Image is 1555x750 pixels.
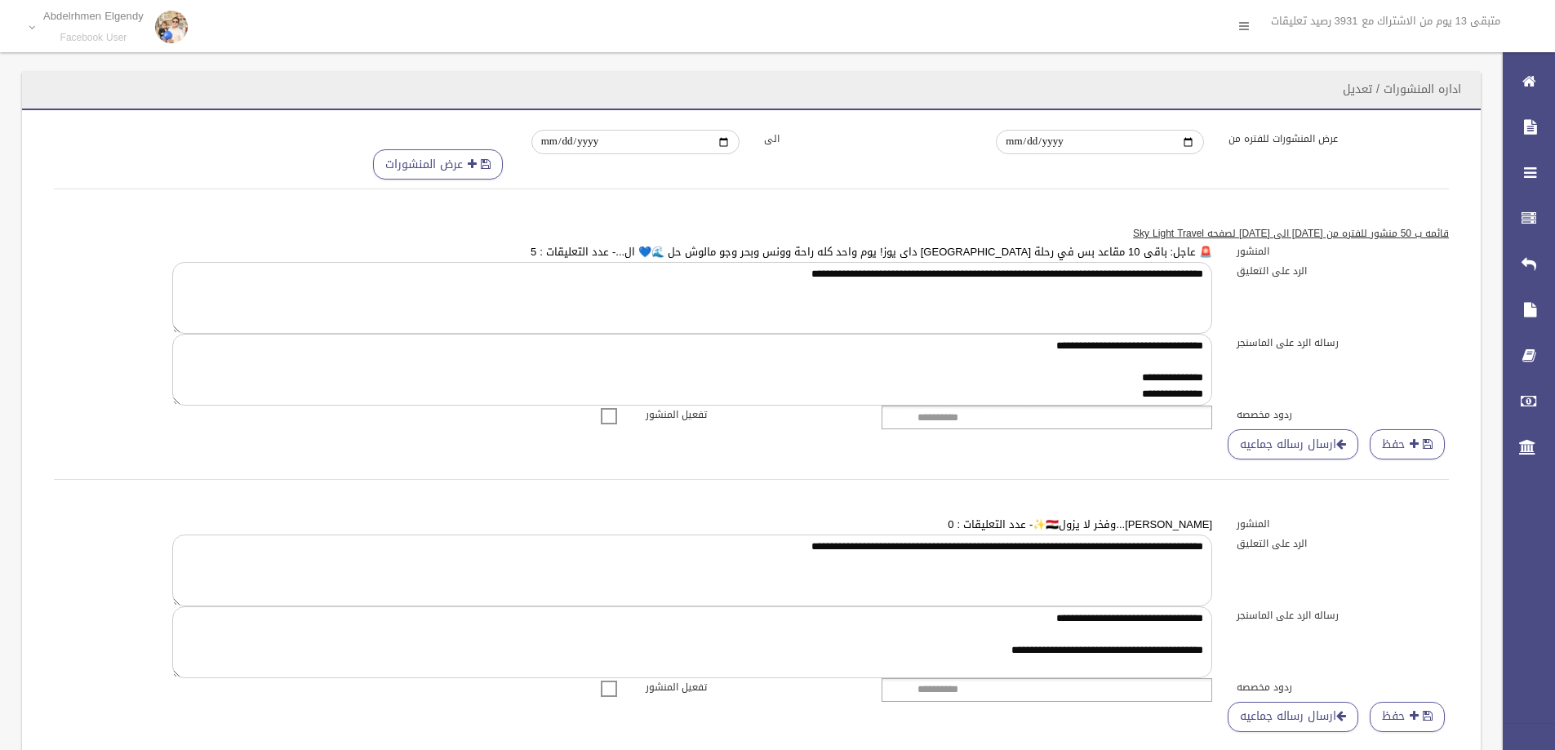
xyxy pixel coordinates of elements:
p: Abdelrhmen Elgendy [43,10,144,22]
label: الى [752,130,984,148]
label: عرض المنشورات للفتره من [1216,130,1449,148]
label: الرد على التعليق [1224,535,1461,553]
label: رساله الرد على الماسنجر [1224,606,1461,624]
label: رساله الرد على الماسنجر [1224,334,1461,352]
label: المنشور [1224,242,1461,260]
a: ارسال رساله جماعيه [1228,429,1358,459]
label: تفعيل المنشور [633,678,870,696]
label: المنشور [1224,515,1461,533]
a: 🚨 عاجل: باقى 10 مقاعد بس في رحلة [GEOGRAPHIC_DATA] داى يوز! يوم واحد كله راحة وونس وبحر وجو مالوش... [531,242,1212,262]
u: قائمه ب 50 منشور للفتره من [DATE] الى [DATE] لصفحه Sky Light Travel [1133,224,1449,242]
button: حفظ [1370,429,1445,459]
a: ارسال رساله جماعيه [1228,702,1358,732]
label: ردود مخصصه [1224,678,1461,696]
button: حفظ [1370,702,1445,732]
a: [PERSON_NAME]...وفخر لا يزول🇪🇬✨- عدد التعليقات : 0 [948,514,1212,535]
label: الرد على التعليق [1224,262,1461,280]
header: اداره المنشورات / تعديل [1323,73,1481,105]
label: تفعيل المنشور [633,406,870,424]
small: Facebook User [43,32,144,44]
button: عرض المنشورات [373,149,503,180]
label: ردود مخصصه [1224,406,1461,424]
